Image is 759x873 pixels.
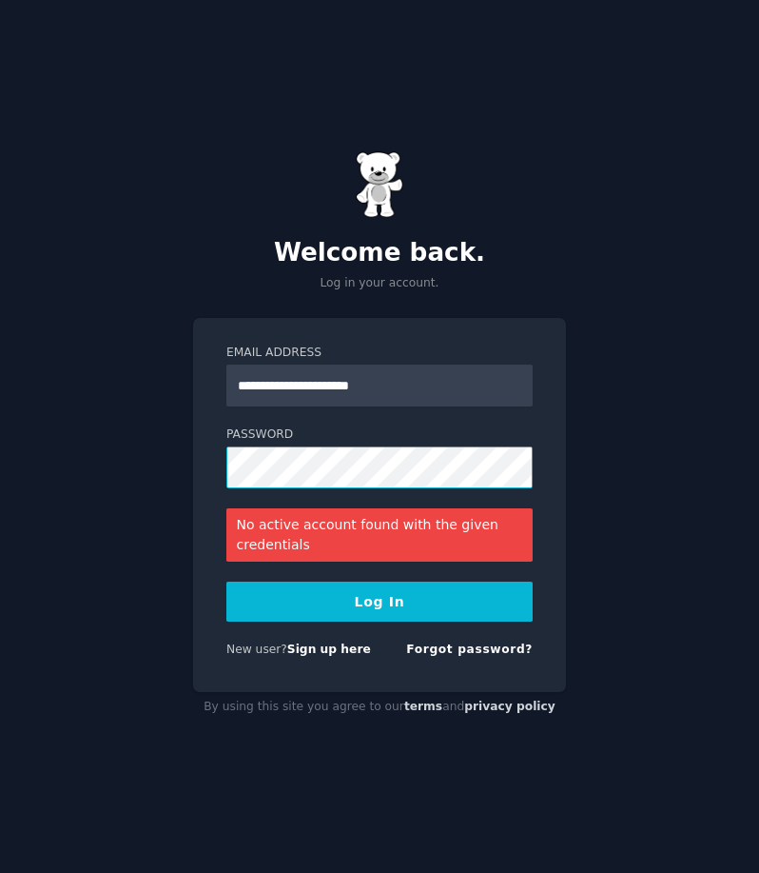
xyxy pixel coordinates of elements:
label: Email Address [226,345,533,362]
p: Log in your account. [193,275,566,292]
button: Log In [226,582,533,622]
img: Gummy Bear [356,151,403,218]
h2: Welcome back. [193,238,566,268]
a: privacy policy [464,700,555,713]
div: By using this site you agree to our and [193,692,566,723]
div: No active account found with the given credentials [226,508,533,562]
a: Forgot password? [406,643,533,656]
a: Sign up here [287,643,371,656]
label: Password [226,427,533,444]
a: terms [404,700,442,713]
span: New user? [226,643,287,656]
